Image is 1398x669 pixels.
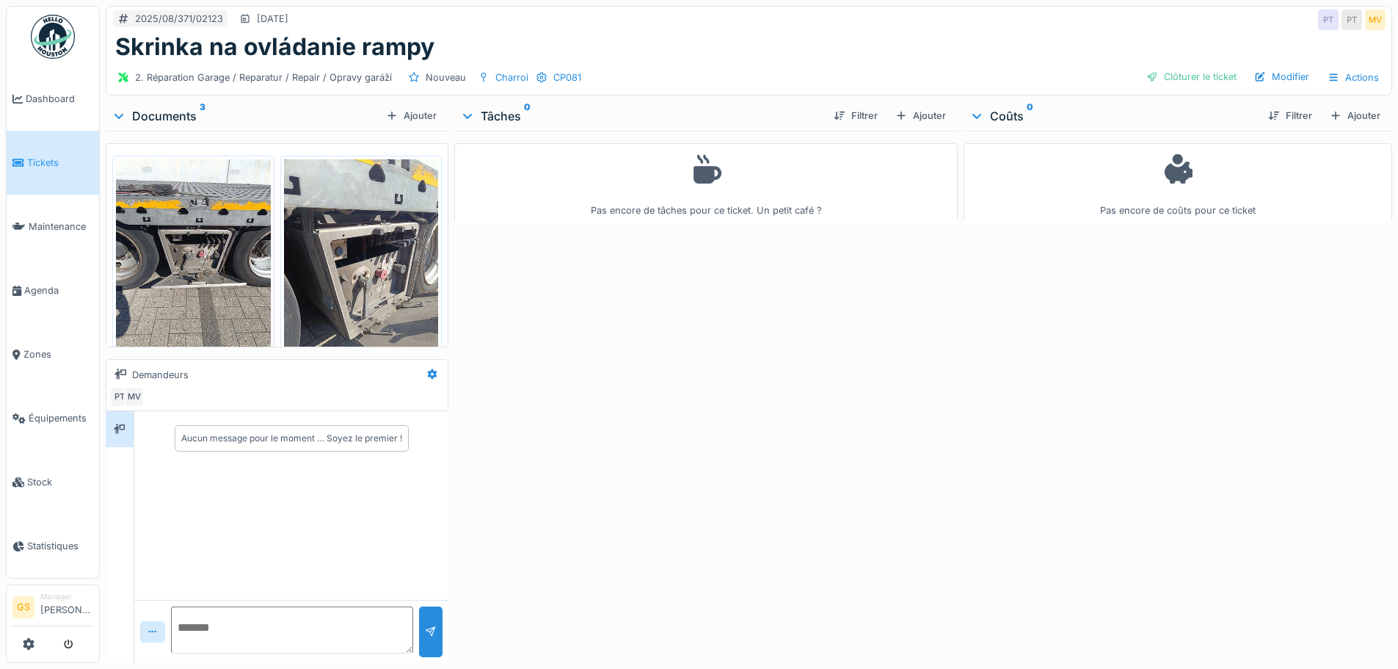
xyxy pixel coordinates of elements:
[7,195,99,258] a: Maintenance
[1365,10,1386,30] div: MV
[1262,106,1318,126] div: Filtrer
[7,450,99,514] a: Stock
[40,591,93,623] li: [PERSON_NAME]
[553,70,581,84] div: CP081
[27,156,93,170] span: Tickets
[181,432,402,445] div: Aucun message pour le moment … Soyez le premier !
[26,92,93,106] span: Dashboard
[12,591,93,626] a: GS Manager[PERSON_NAME]
[426,70,466,84] div: Nouveau
[12,596,34,618] li: GS
[200,107,205,125] sup: 3
[969,107,1256,125] div: Coûts
[27,539,93,553] span: Statistiques
[24,283,93,297] span: Agenda
[115,33,434,61] h1: Skrinka na ovládanie rampy
[112,107,380,125] div: Documents
[495,70,528,84] div: Charroi
[7,322,99,386] a: Zones
[29,220,93,234] span: Maintenance
[257,12,288,26] div: [DATE]
[1321,67,1386,88] div: Actions
[7,131,99,195] a: Tickets
[116,159,271,366] img: nd8dpvgwdmrz4wxkvcsijjfc78hu
[973,150,1383,218] div: Pas encore de coûts pour ce ticket
[7,514,99,578] a: Statistiques
[40,591,93,602] div: Manager
[1318,10,1339,30] div: PT
[135,12,223,26] div: 2025/08/371/02123
[27,475,93,489] span: Stock
[524,107,531,125] sup: 0
[109,387,130,408] div: PT
[7,67,99,131] a: Dashboard
[1341,10,1362,30] div: PT
[1324,106,1386,126] div: Ajouter
[132,368,189,382] div: Demandeurs
[7,386,99,450] a: Équipements
[380,106,443,126] div: Ajouter
[29,411,93,425] span: Équipements
[284,159,439,366] img: p74desjkdo2s0rphd9msv1um2nah
[31,15,75,59] img: Badge_color-CXgf-gQk.svg
[460,107,821,125] div: Tâches
[1140,67,1242,87] div: Clôturer le ticket
[1027,107,1033,125] sup: 0
[464,150,947,218] div: Pas encore de tâches pour ce ticket. Un petit café ?
[1248,67,1315,87] div: Modifier
[23,347,93,361] span: Zones
[828,106,884,126] div: Filtrer
[889,106,952,126] div: Ajouter
[135,70,392,84] div: 2. Réparation Garage / Reparatur / Repair / Opravy garáží
[124,387,145,408] div: MV
[7,258,99,322] a: Agenda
